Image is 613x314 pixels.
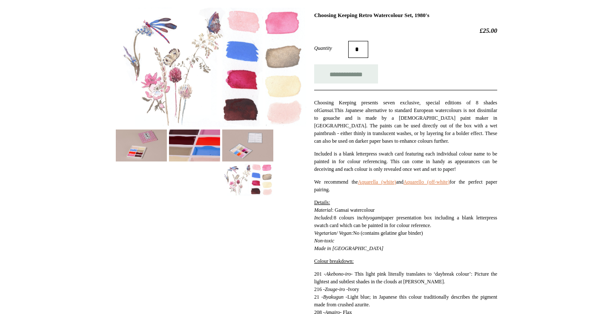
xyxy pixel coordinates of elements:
img: Choosing Keeping Retro Watercolour Set, 1980's [116,130,167,161]
span: 21 - [314,294,323,300]
span: paper presentation box including a blank letterpress swatch card which can be painted in for colo... [314,215,497,228]
a: Aquarello (off-white) [404,179,450,185]
img: Choosing Keeping Retro Watercolour Set, 1980's [222,130,273,161]
span: Included is a blank letterpress swatch card featuring each individual colour name to be painted i... [314,151,497,172]
span: We recommend the [314,179,358,185]
em: chiyogami [361,215,382,221]
span: : Gansai watercolour [332,207,375,213]
em: Included: [314,215,334,221]
img: Choosing Keeping Retro Watercolour Set, 1980's [169,130,220,161]
em: Non-toxic [314,238,384,251]
em: Vegetarian/ Vegan: [314,230,353,236]
span: No (contains gelatine glue binder) [353,230,423,236]
span: Ivory [348,286,359,292]
h2: £25.00 [314,27,497,35]
span: 8 colours in [334,215,361,221]
a: Aquarella (white) [358,179,396,185]
i: Byakugun - [323,294,347,300]
span: Colour breakdown: [314,258,354,264]
img: Choosing Keeping Retro Watercolour Set, 1980's [222,164,273,196]
span: - This light pink literally translates to ‘daybreak colour’: Picture the lightest and subtlest sh... [314,271,497,285]
span: Made in [GEOGRAPHIC_DATA] [314,245,384,251]
h1: Choosing Keeping Retro Watercolour Set, 1980's [314,12,497,19]
em: Gansai. [318,107,335,113]
p: Choosing Keeping presents seven exclusive, special editions of 8 shades of This Japanese alternat... [314,99,497,145]
i: Akebono-iro [326,271,351,277]
i: Material [314,207,332,213]
span: 216 - [314,286,325,292]
i: Zouge-iro - [325,286,348,292]
span: Details: [314,199,330,205]
label: Quantity [314,44,348,52]
img: Choosing Keeping Retro Watercolour Set, 1980's [116,8,306,127]
span: 201 - [314,271,326,277]
span: and [396,179,403,185]
span: Light blue; in Japanese this colour traditionally describes the pigment made from crushed azurite. [314,294,497,308]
